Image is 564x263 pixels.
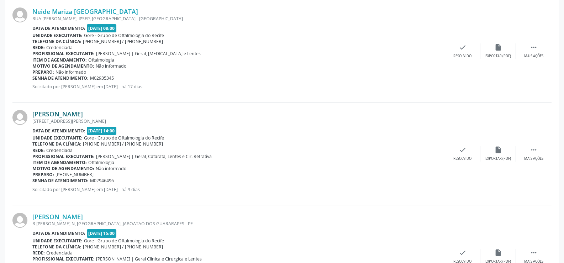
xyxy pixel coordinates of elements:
[32,38,81,44] b: Telefone da clínica:
[459,43,467,51] i: check
[32,141,81,147] b: Telefone da clínica:
[32,165,94,172] b: Motivo de agendamento:
[32,84,445,90] p: Solicitado por [PERSON_NAME] em [DATE] - há 17 dias
[32,135,83,141] b: Unidade executante:
[32,238,83,244] b: Unidade executante:
[96,51,201,57] span: [PERSON_NAME] | Geral, [MEDICAL_DATA] e Lentes
[12,213,27,228] img: img
[84,135,164,141] span: Gore - Grupo de Oftalmologia do Recife
[32,63,94,69] b: Motivo de agendamento:
[83,38,163,44] span: [PHONE_NUMBER] / [PHONE_NUMBER]
[485,156,511,161] div: Exportar (PDF)
[494,249,502,257] i: insert_drive_file
[524,156,543,161] div: Mais ações
[83,141,163,147] span: [PHONE_NUMBER] / [PHONE_NUMBER]
[32,25,85,31] b: Data de atendimento:
[32,178,89,184] b: Senha de atendimento:
[453,54,471,59] div: Resolvido
[530,249,538,257] i: 
[96,165,126,172] span: Não informado
[84,238,164,244] span: Gore - Grupo de Oftalmologia do Recife
[453,156,471,161] div: Resolvido
[32,213,83,221] a: [PERSON_NAME]
[96,153,212,159] span: [PERSON_NAME] | Geral, Catarata, Lentes e Cir. Refrativa
[32,7,138,15] a: Neide Mariza [GEOGRAPHIC_DATA]
[32,118,445,124] div: [STREET_ADDRESS][PERSON_NAME]
[524,54,543,59] div: Mais ações
[12,110,27,125] img: img
[32,147,45,153] b: Rede:
[32,16,445,22] div: RUA [PERSON_NAME], IPSEP, [GEOGRAPHIC_DATA] - [GEOGRAPHIC_DATA]
[459,146,467,154] i: check
[494,146,502,154] i: insert_drive_file
[32,221,445,227] div: R [PERSON_NAME] N, [GEOGRAPHIC_DATA], JABOATAO DOS GUARARAPES - PE
[87,127,117,135] span: [DATE] 14:00
[32,172,54,178] b: Preparo:
[32,57,87,63] b: Item de agendamento:
[32,186,445,193] p: Solicitado por [PERSON_NAME] em [DATE] - há 9 dias
[32,51,95,57] b: Profissional executante:
[83,244,163,250] span: [PHONE_NUMBER] / [PHONE_NUMBER]
[32,250,45,256] b: Rede:
[32,230,85,236] b: Data de atendimento:
[87,229,117,237] span: [DATE] 15:00
[90,75,114,81] span: M02935345
[12,7,27,22] img: img
[46,147,73,153] span: Credenciada
[32,75,89,81] b: Senha de atendimento:
[32,44,45,51] b: Rede:
[96,63,126,69] span: Não informado
[96,256,202,262] span: [PERSON_NAME] | Geral Clinica e Cirurgica e Lentes
[459,249,467,257] i: check
[87,24,117,32] span: [DATE] 08:00
[32,256,95,262] b: Profissional executante:
[530,146,538,154] i: 
[88,57,114,63] span: Oftalmologia
[32,159,87,165] b: Item de agendamento:
[46,44,73,51] span: Credenciada
[32,244,81,250] b: Telefone da clínica:
[32,153,95,159] b: Profissional executante:
[485,54,511,59] div: Exportar (PDF)
[56,172,94,178] span: [PHONE_NUMBER]
[84,32,164,38] span: Gore - Grupo de Oftalmologia do Recife
[32,69,54,75] b: Preparo:
[32,128,85,134] b: Data de atendimento:
[32,110,83,118] a: [PERSON_NAME]
[56,69,86,75] span: Não informado
[88,159,114,165] span: Oftalmologia
[90,178,114,184] span: M02946496
[46,250,73,256] span: Credenciada
[494,43,502,51] i: insert_drive_file
[32,32,83,38] b: Unidade executante:
[530,43,538,51] i: 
